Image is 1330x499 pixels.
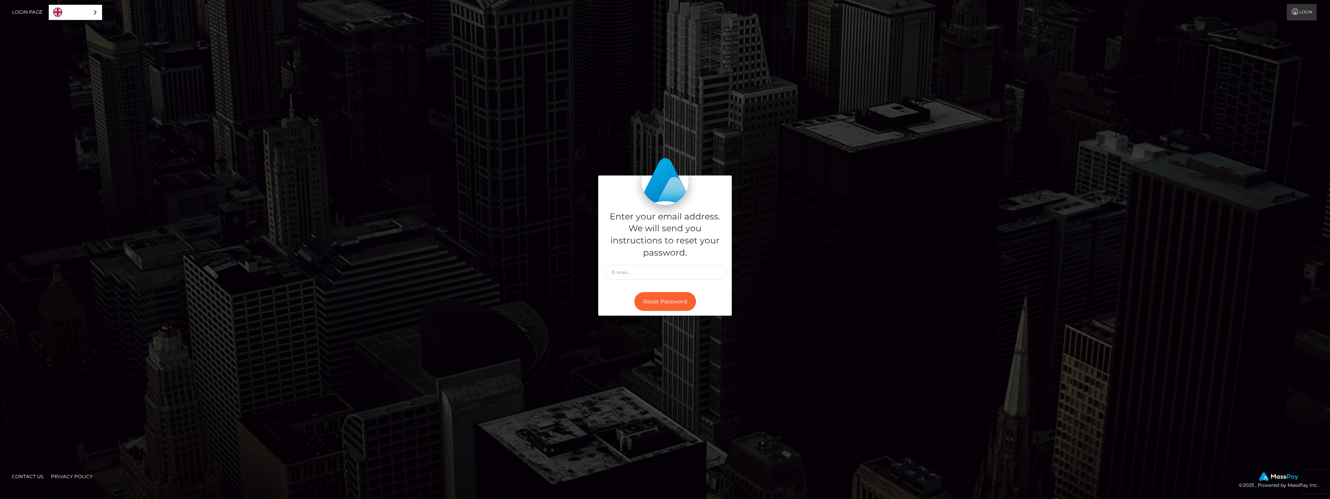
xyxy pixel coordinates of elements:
img: MassPay Login [641,158,689,205]
div: Language [49,5,102,20]
div: © 2025 , Powered by MassPay Inc. [1239,472,1324,490]
a: Privacy Policy [48,470,96,483]
a: Contact Us [9,470,46,483]
img: MassPay [1259,472,1298,481]
a: English [49,5,102,20]
button: Reset Password [634,292,696,311]
aside: Language selected: English [49,5,102,20]
h5: Enter your email address. We will send you instructions to reset your password. [604,211,726,259]
a: Login Page [12,4,42,20]
input: E-mail... [604,265,726,280]
a: Login [1287,4,1317,20]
